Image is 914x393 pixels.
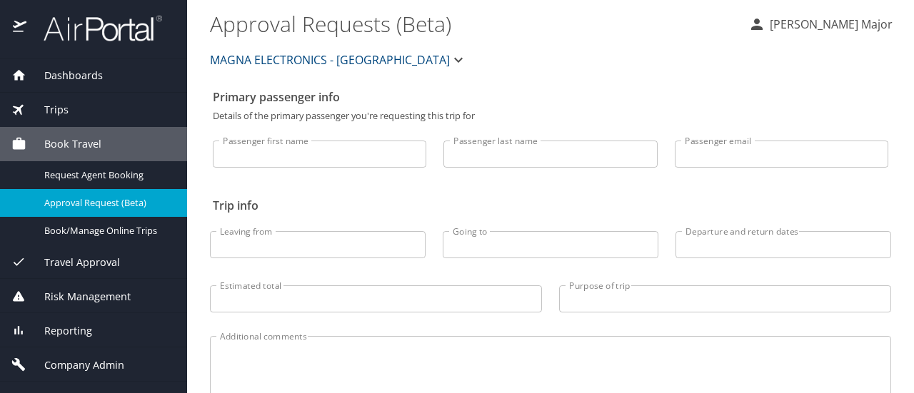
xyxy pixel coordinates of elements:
span: Trips [26,102,69,118]
span: Reporting [26,323,92,339]
span: Dashboards [26,68,103,83]
span: MAGNA ELECTRONICS - [GEOGRAPHIC_DATA] [210,50,450,70]
span: Risk Management [26,289,131,305]
img: icon-airportal.png [13,14,28,42]
span: Book/Manage Online Trips [44,224,170,238]
h1: Approval Requests (Beta) [210,1,737,46]
p: [PERSON_NAME] Major [765,16,893,33]
button: [PERSON_NAME] Major [743,11,898,37]
h2: Trip info [213,194,888,217]
button: MAGNA ELECTRONICS - [GEOGRAPHIC_DATA] [204,46,473,74]
p: Details of the primary passenger you're requesting this trip for [213,111,888,121]
h2: Primary passenger info [213,86,888,108]
span: Company Admin [26,357,124,373]
span: Travel Approval [26,255,120,270]
span: Book Travel [26,136,101,152]
span: Approval Request (Beta) [44,196,170,210]
span: Request Agent Booking [44,168,170,182]
img: airportal-logo.png [28,14,162,42]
